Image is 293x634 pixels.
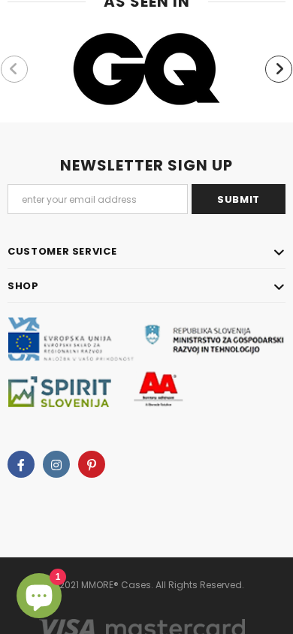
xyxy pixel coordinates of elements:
inbox-online-store-chat: Shopify online store chat [12,573,66,622]
div: © 2021 MMORE® Cases. All Rights Reserved. [8,575,285,596]
img: GQ Logo [71,30,222,107]
span: NEWSLETTER SIGN UP [60,155,233,176]
input: Submit [192,184,285,214]
img: Javni Razpis [8,317,285,407]
a: Javni razpis [8,355,285,367]
span: Customer Service [8,244,116,258]
input: Email Address [8,184,188,214]
span: SHOP [8,279,39,293]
